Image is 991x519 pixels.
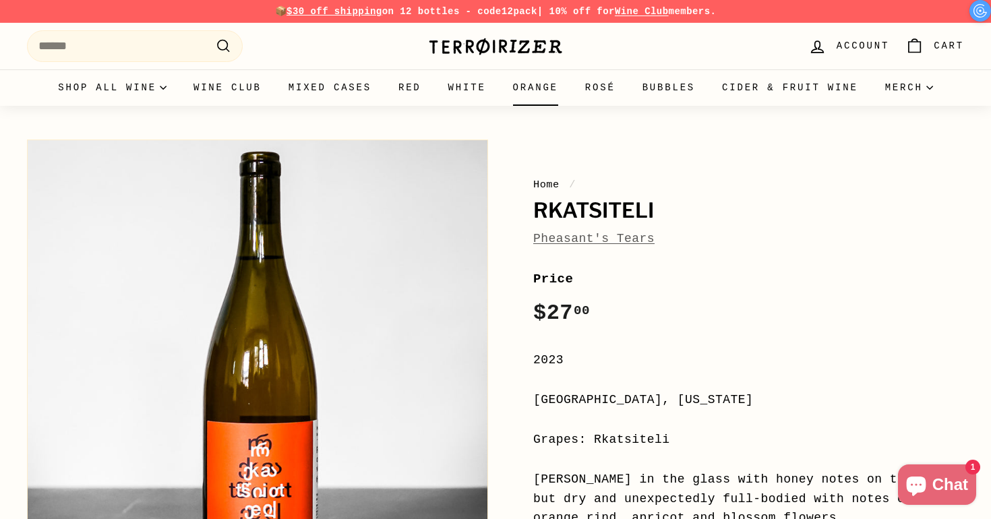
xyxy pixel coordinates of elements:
[275,69,385,106] a: Mixed Cases
[502,6,537,17] strong: 12pack
[615,6,669,17] a: Wine Club
[574,303,590,318] sup: 00
[533,177,964,193] nav: breadcrumbs
[872,69,947,106] summary: Merch
[44,69,180,106] summary: Shop all wine
[533,301,590,326] span: $27
[533,390,964,410] div: [GEOGRAPHIC_DATA], [US_STATE]
[435,69,500,106] a: White
[800,26,897,66] a: Account
[709,69,872,106] a: Cider & Fruit Wine
[897,26,972,66] a: Cart
[837,38,889,53] span: Account
[566,179,579,191] span: /
[500,69,572,106] a: Orange
[533,269,964,289] label: Price
[180,69,275,106] a: Wine Club
[533,430,964,450] div: Grapes: Rkatsiteli
[572,69,629,106] a: Rosé
[533,232,655,245] a: Pheasant's Tears
[533,179,560,191] a: Home
[533,350,964,370] div: 2023
[894,464,980,508] inbox-online-store-chat: Shopify online store chat
[934,38,964,53] span: Cart
[27,4,964,19] p: 📦 on 12 bottles - code | 10% off for members.
[533,200,964,222] h1: Rkatsiteli
[287,6,382,17] span: $30 off shipping
[629,69,709,106] a: Bubbles
[385,69,435,106] a: Red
